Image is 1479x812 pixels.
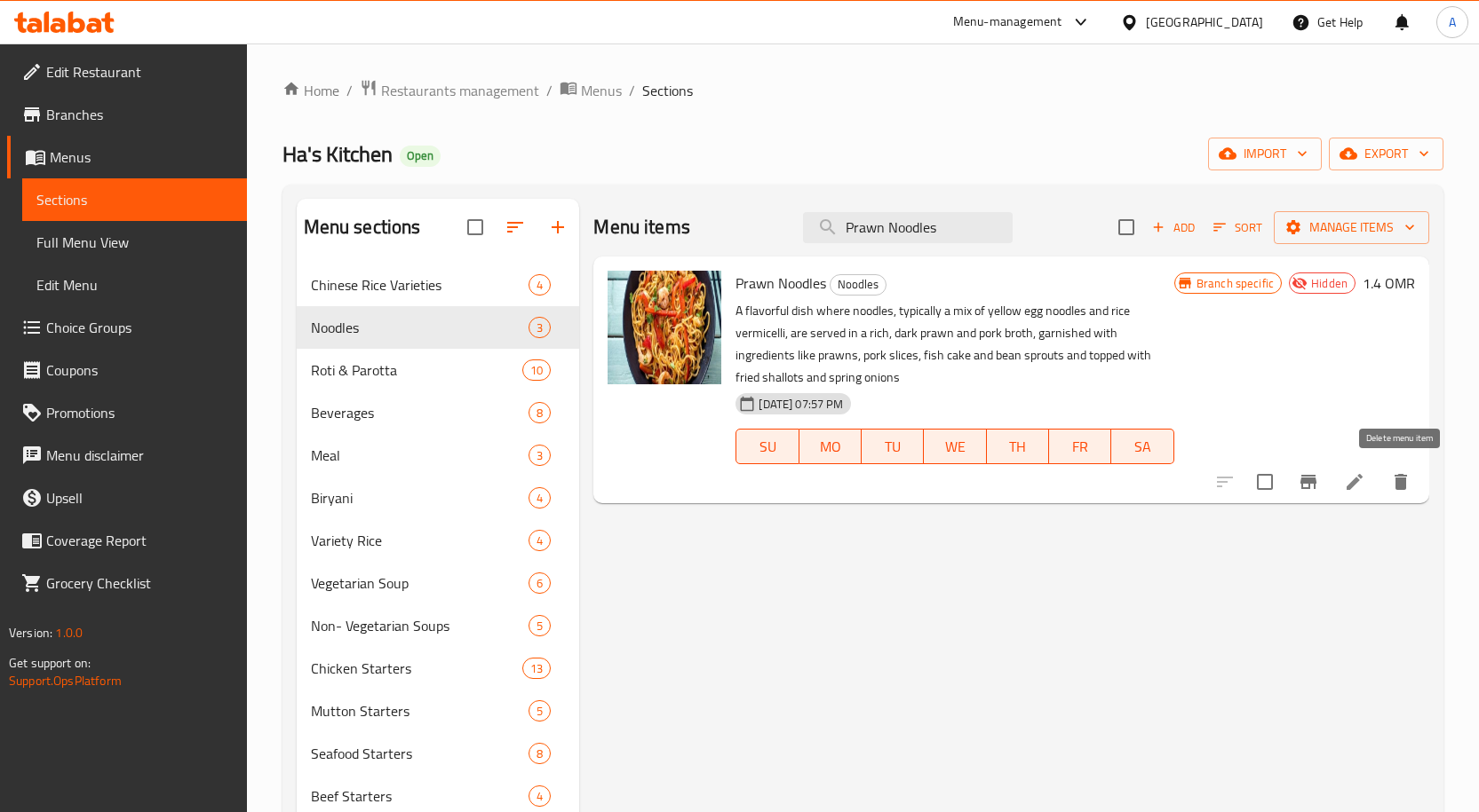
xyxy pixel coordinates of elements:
div: Non- Vegetarian Soups5 [297,604,580,647]
div: Beverages8 [297,391,580,434]
span: Seafood Starters [311,743,529,764]
div: items [529,487,551,508]
span: 8 [529,745,550,762]
a: Sections [22,178,247,221]
span: Chicken Starters [311,658,523,679]
div: items [529,700,551,721]
span: Beverages [311,402,529,423]
span: Choice Groups [46,317,233,338]
span: WE [931,434,979,460]
li: / [346,80,353,101]
span: Branch specific [1189,275,1281,292]
div: Meal [311,445,529,466]
span: 1.0.0 [55,621,83,644]
div: items [529,530,551,551]
div: Meal3 [297,434,580,477]
h2: Menu sections [304,214,421,240]
div: Mutton Starters5 [297,690,580,732]
button: export [1329,138,1443,170]
a: Full Menu View [22,221,247,264]
div: Vegetarian Soup6 [297,562,580,604]
div: Chicken Starters13 [297,647,580,690]
a: Support.OpsPlatform [9,669,122,692]
li: / [629,80,635,101]
span: Roti & Parotta [311,359,523,381]
span: Variety Rice [311,530,529,551]
div: items [529,274,551,296]
div: [GEOGRAPHIC_DATA] [1146,12,1263,32]
span: Vegetarian Soup [311,572,529,594]
span: Full Menu View [36,232,233,253]
span: Non- Vegetarian Soups [311,615,529,636]
div: Chinese Rice Varieties4 [297,264,580,306]
span: Menus [50,146,233,168]
p: A flavorful dish where noodles, typically a mix of yellow egg noodles and rice vermicelli, are se... [736,300,1173,389]
div: items [522,658,551,679]
span: SU [743,434,791,460]
span: export [1343,143,1429,165]
a: Menu disclaimer [7,434,247,477]
div: Open [400,146,441,167]
div: items [529,743,551,764]
button: Sort [1209,214,1267,241]
button: TU [862,429,924,464]
span: Select all sections [457,209,494,246]
span: SA [1118,434,1166,460]
span: Branches [46,104,233,125]
div: Noodles3 [297,306,580,349]
span: Add [1149,217,1197,238]
div: Variety Rice4 [297,519,580,562]
span: Menus [581,80,622,101]
span: Menu disclaimer [46,445,233,466]
div: Noodles [830,274,887,296]
span: TH [994,434,1042,460]
a: Menus [7,136,247,178]
span: import [1222,143,1308,165]
a: Coverage Report [7,519,247,562]
div: items [529,572,551,594]
span: 3 [529,447,550,464]
a: Choice Groups [7,306,247,349]
div: Roti & Parotta10 [297,349,580,391]
button: SU [736,429,799,464]
span: 4 [529,277,550,294]
div: items [529,445,551,466]
button: Add [1145,214,1202,241]
span: Noodles [831,274,886,295]
div: Mutton Starters [311,700,529,721]
button: delete [1380,461,1422,503]
span: Noodles [311,317,529,338]
span: MO [807,434,855,460]
img: Prawn Noodles [608,271,721,384]
span: Sort sections [494,206,537,248]
span: TU [869,434,917,460]
a: Home [282,80,339,101]
span: Prawn Noodles [736,270,826,296]
h6: 1.4 OMR [1363,271,1415,296]
span: Biryani [311,487,529,508]
span: 4 [529,490,550,507]
span: Select section [1108,209,1145,246]
div: Biryani4 [297,477,580,519]
div: Chinese Rice Varieties [311,274,529,296]
div: items [522,359,551,381]
span: Promotions [46,402,233,423]
span: [DATE] 07:57 PM [751,396,850,413]
span: Coupons [46,359,233,381]
div: Seafood Starters8 [297,732,580,775]
div: Beef Starters [311,785,529,807]
span: Add item [1145,214,1202,241]
button: FR [1049,429,1111,464]
button: MO [799,429,862,464]
span: Select to update [1246,463,1284,501]
div: items [529,615,551,636]
a: Edit menu item [1344,471,1365,493]
span: Sort items [1202,214,1274,241]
